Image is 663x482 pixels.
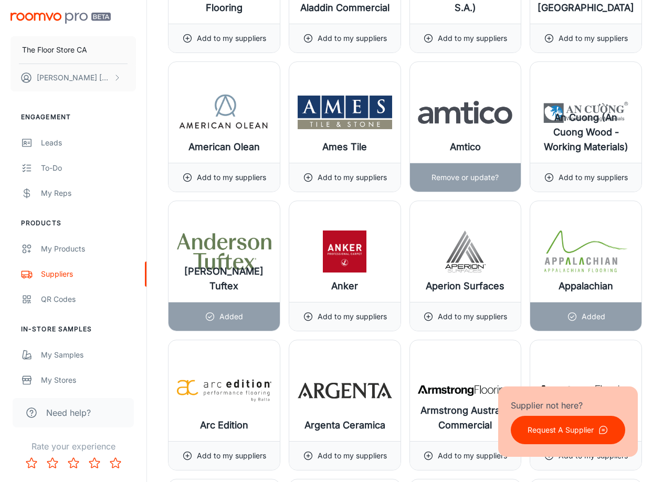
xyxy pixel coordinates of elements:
[298,230,392,273] img: Anker
[197,172,266,183] p: Add to my suppliers
[22,44,87,56] p: The Floor Store CA
[528,424,594,436] p: Request A Supplier
[418,230,512,273] img: Aperion Surfaces
[438,311,507,322] p: Add to my suppliers
[331,279,358,294] h6: Anker
[438,33,507,44] p: Add to my suppliers
[539,110,633,154] h6: An Cuong (An Cuong Wood - Working Materials)
[41,349,136,361] div: My Samples
[177,230,271,273] img: Anderson Tuftex
[42,453,63,474] button: Rate 2 star
[41,243,136,255] div: My Products
[539,91,633,133] img: An Cuong (An Cuong Wood - Working Materials)
[41,187,136,199] div: My Reps
[46,406,91,419] span: Need help?
[559,33,628,44] p: Add to my suppliers
[21,453,42,474] button: Rate 1 star
[318,33,387,44] p: Add to my suppliers
[511,416,625,444] button: Request A Supplier
[511,399,625,412] p: Supplier not here?
[197,450,266,462] p: Add to my suppliers
[219,311,243,322] p: Added
[10,64,136,91] button: [PERSON_NAME] [PERSON_NAME]
[8,440,138,453] p: Rate your experience
[559,279,613,294] h6: Appalachian
[41,374,136,386] div: My Stores
[177,370,271,412] img: Arc Edition
[177,91,271,133] img: American Olean
[450,140,481,154] h6: Amtico
[304,418,385,433] h6: Argenta Ceramica
[41,268,136,280] div: Suppliers
[438,450,507,462] p: Add to my suppliers
[418,370,512,412] img: Armstrong Australia Commercial
[322,140,367,154] h6: Ames Tile
[63,453,84,474] button: Rate 3 star
[188,140,260,154] h6: American Olean
[200,418,248,433] h6: Arc Edition
[300,1,390,15] h6: Aladdin Commercial
[41,162,136,174] div: To-do
[37,72,111,83] p: [PERSON_NAME] [PERSON_NAME]
[84,453,105,474] button: Rate 4 star
[418,91,512,133] img: Amtico
[559,172,628,183] p: Add to my suppliers
[10,13,111,24] img: Roomvo PRO Beta
[426,279,504,294] h6: Aperion Surfaces
[298,91,392,133] img: Ames Tile
[582,311,605,322] p: Added
[298,370,392,412] img: Argenta Ceramica
[539,230,633,273] img: Appalachian
[432,172,499,183] p: Remove or update?
[318,450,387,462] p: Add to my suppliers
[10,36,136,64] button: The Floor Store CA
[418,403,513,433] h6: Armstrong Australia Commercial
[41,137,136,149] div: Leads
[539,370,633,412] img: Armstrong Australia Residential
[197,33,266,44] p: Add to my suppliers
[41,294,136,305] div: QR Codes
[318,172,387,183] p: Add to my suppliers
[105,453,126,474] button: Rate 5 star
[177,264,271,294] h6: [PERSON_NAME] Tuftex
[318,311,387,322] p: Add to my suppliers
